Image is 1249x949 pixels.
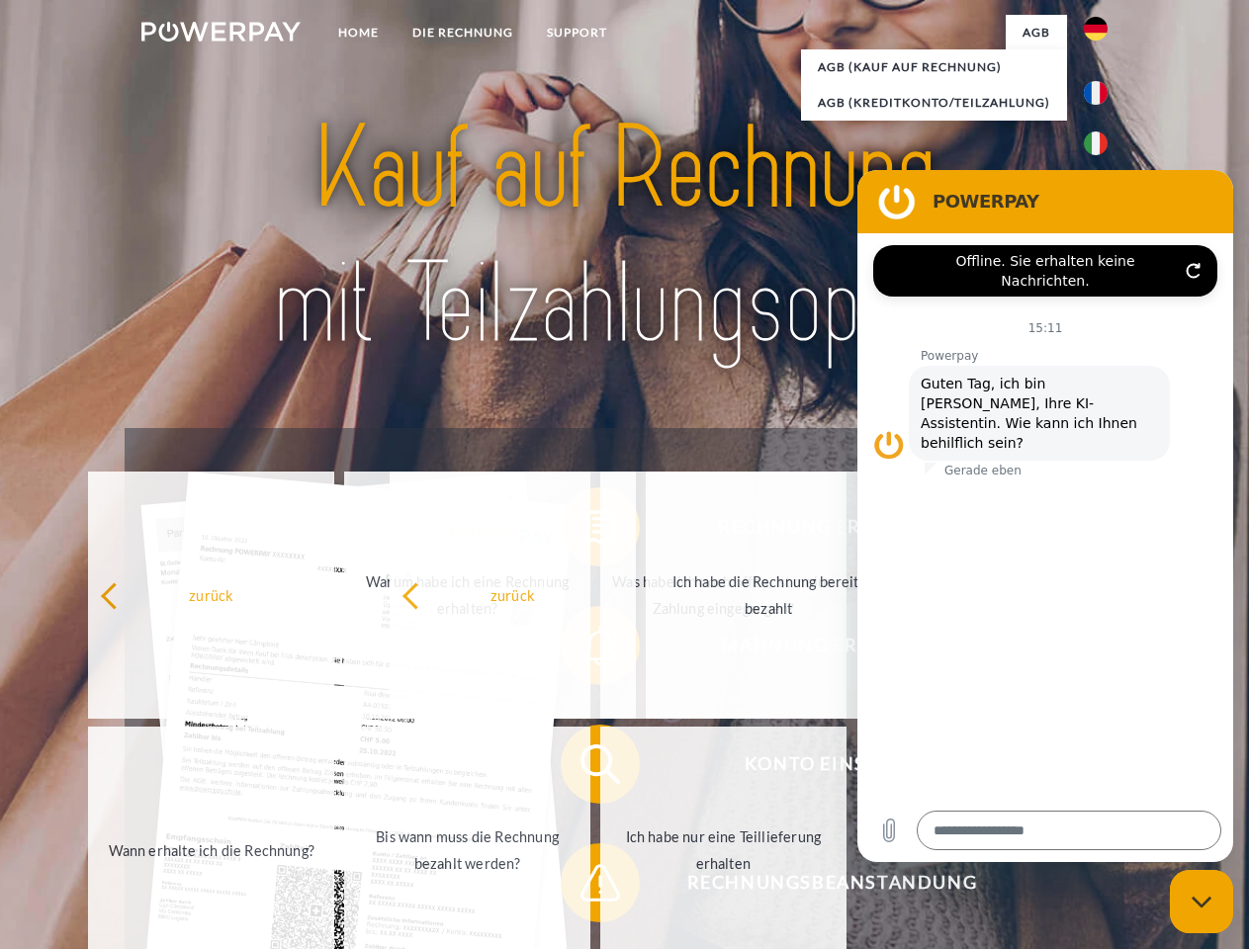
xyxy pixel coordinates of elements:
div: zurück [100,581,322,608]
img: fr [1084,81,1108,105]
div: Bis wann muss die Rechnung bezahlt werden? [356,823,579,877]
iframe: Messaging-Fenster [857,170,1233,862]
div: Ich habe nur eine Teillieferung erhalten [612,823,835,877]
img: de [1084,17,1108,41]
div: Ich habe die Rechnung bereits bezahlt [658,568,880,622]
a: AGB (Kauf auf Rechnung) [801,49,1067,85]
a: AGB (Kreditkonto/Teilzahlung) [801,85,1067,121]
img: title-powerpay_de.svg [189,95,1060,379]
a: DIE RECHNUNG [396,15,530,50]
div: Wann erhalte ich die Rechnung? [100,836,322,863]
a: agb [1006,15,1067,50]
iframe: Schaltfläche zum Öffnen des Messaging-Fensters; Konversation läuft [1170,870,1233,933]
a: SUPPORT [530,15,624,50]
div: Warum habe ich eine Rechnung erhalten? [356,568,579,622]
div: zurück [401,581,624,608]
a: Home [321,15,396,50]
img: logo-powerpay-white.svg [141,22,301,42]
img: it [1084,131,1108,155]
